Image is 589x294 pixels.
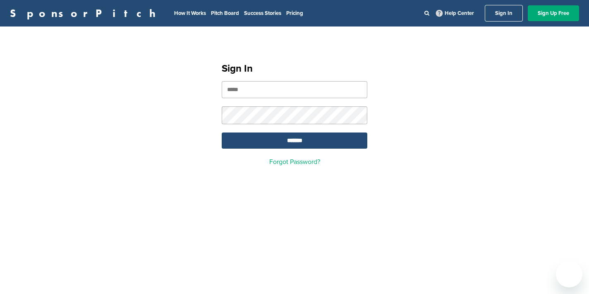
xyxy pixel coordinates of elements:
[286,10,303,17] a: Pricing
[174,10,206,17] a: How It Works
[556,261,582,287] iframe: Button to launch messaging window
[222,61,367,76] h1: Sign In
[485,5,523,22] a: Sign In
[269,158,320,166] a: Forgot Password?
[10,8,161,19] a: SponsorPitch
[244,10,281,17] a: Success Stories
[434,8,476,18] a: Help Center
[211,10,239,17] a: Pitch Board
[528,5,579,21] a: Sign Up Free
